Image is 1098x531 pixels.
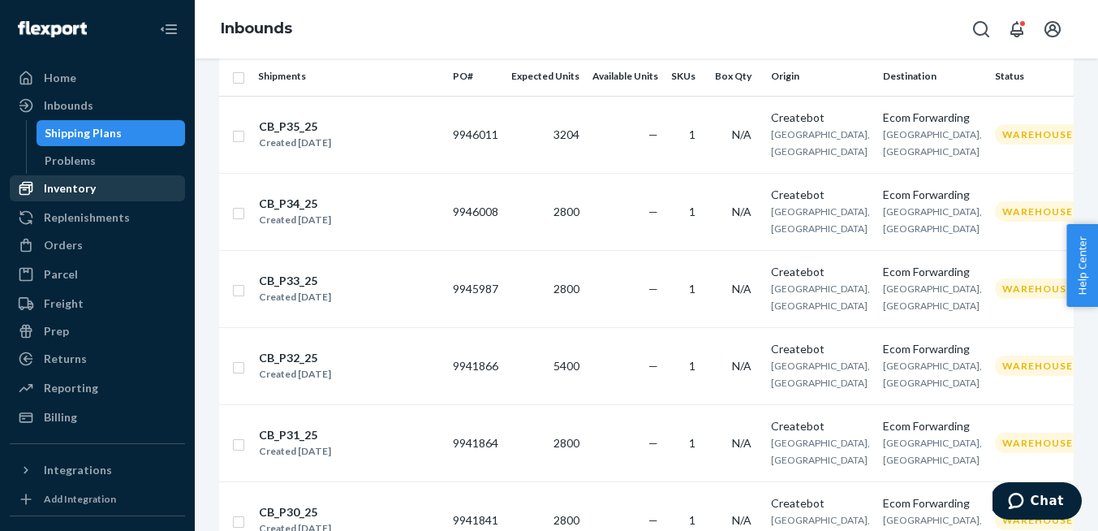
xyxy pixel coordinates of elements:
[876,57,988,96] th: Destination
[553,359,579,373] span: 5400
[10,346,185,372] a: Returns
[259,196,331,212] div: CB_P34_25
[586,57,665,96] th: Available Units
[44,492,116,506] div: Add Integration
[883,264,982,280] div: Ecom Forwarding
[446,250,505,327] td: 9945987
[505,57,586,96] th: Expected Units
[771,283,870,312] span: [GEOGRAPHIC_DATA], [GEOGRAPHIC_DATA]
[553,205,579,218] span: 2800
[883,205,982,235] span: [GEOGRAPHIC_DATA], [GEOGRAPHIC_DATA]
[10,490,185,509] a: Add Integration
[883,418,982,434] div: Ecom Forwarding
[44,380,98,396] div: Reporting
[446,96,505,173] td: 9946011
[883,495,982,512] div: Ecom Forwarding
[665,57,708,96] th: SKUs
[446,327,505,404] td: 9941866
[771,495,870,512] div: Createbot
[1036,13,1069,45] button: Open account menu
[37,120,186,146] a: Shipping Plans
[732,282,751,296] span: N/A
[648,282,658,296] span: —
[883,360,982,389] span: [GEOGRAPHIC_DATA], [GEOGRAPHIC_DATA]
[732,436,751,450] span: N/A
[252,57,446,96] th: Shipments
[732,359,751,373] span: N/A
[689,513,695,527] span: 1
[259,366,331,382] div: Created [DATE]
[732,127,751,141] span: N/A
[648,127,658,141] span: —
[965,13,997,45] button: Open Search Box
[883,187,982,203] div: Ecom Forwarding
[10,175,185,201] a: Inventory
[689,282,695,296] span: 1
[689,127,695,141] span: 1
[446,173,505,250] td: 9946008
[37,148,186,174] a: Problems
[10,457,185,483] button: Integrations
[259,212,331,228] div: Created [DATE]
[553,282,579,296] span: 2800
[44,351,87,367] div: Returns
[648,513,658,527] span: —
[883,283,982,312] span: [GEOGRAPHIC_DATA], [GEOGRAPHIC_DATA]
[259,289,331,305] div: Created [DATE]
[553,127,579,141] span: 3204
[771,264,870,280] div: Createbot
[648,205,658,218] span: —
[44,180,96,196] div: Inventory
[10,291,185,317] a: Freight
[1001,13,1033,45] button: Open notifications
[883,341,982,357] div: Ecom Forwarding
[883,110,982,126] div: Ecom Forwarding
[10,205,185,231] a: Replenishments
[259,504,331,520] div: CB_P30_25
[259,273,331,289] div: CB_P33_25
[553,436,579,450] span: 2800
[44,209,130,226] div: Replenishments
[771,341,870,357] div: Createbot
[764,57,876,96] th: Origin
[771,437,870,466] span: [GEOGRAPHIC_DATA], [GEOGRAPHIC_DATA]
[771,418,870,434] div: Createbot
[10,65,185,91] a: Home
[732,513,751,527] span: N/A
[259,443,331,460] div: Created [DATE]
[153,13,185,45] button: Close Navigation
[44,462,112,478] div: Integrations
[45,153,96,169] div: Problems
[1066,224,1098,307] button: Help Center
[10,318,185,344] a: Prep
[648,436,658,450] span: —
[771,360,870,389] span: [GEOGRAPHIC_DATA], [GEOGRAPHIC_DATA]
[45,125,122,141] div: Shipping Plans
[259,119,331,135] div: CB_P35_25
[259,135,331,151] div: Created [DATE]
[259,350,331,366] div: CB_P32_25
[10,375,185,401] a: Reporting
[689,359,695,373] span: 1
[18,21,87,37] img: Flexport logo
[10,93,185,119] a: Inbounds
[259,427,331,443] div: CB_P31_25
[648,359,658,373] span: —
[221,19,292,37] a: Inbounds
[44,70,76,86] div: Home
[689,205,695,218] span: 1
[689,436,695,450] span: 1
[44,266,78,283] div: Parcel
[446,57,505,96] th: PO#
[771,187,870,203] div: Createbot
[44,237,83,253] div: Orders
[44,409,77,425] div: Billing
[993,482,1082,523] iframe: Opens a widget where you can chat to one of our agents
[771,128,870,158] span: [GEOGRAPHIC_DATA], [GEOGRAPHIC_DATA]
[10,404,185,430] a: Billing
[44,97,93,114] div: Inbounds
[708,57,764,96] th: Box Qty
[446,404,505,481] td: 9941864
